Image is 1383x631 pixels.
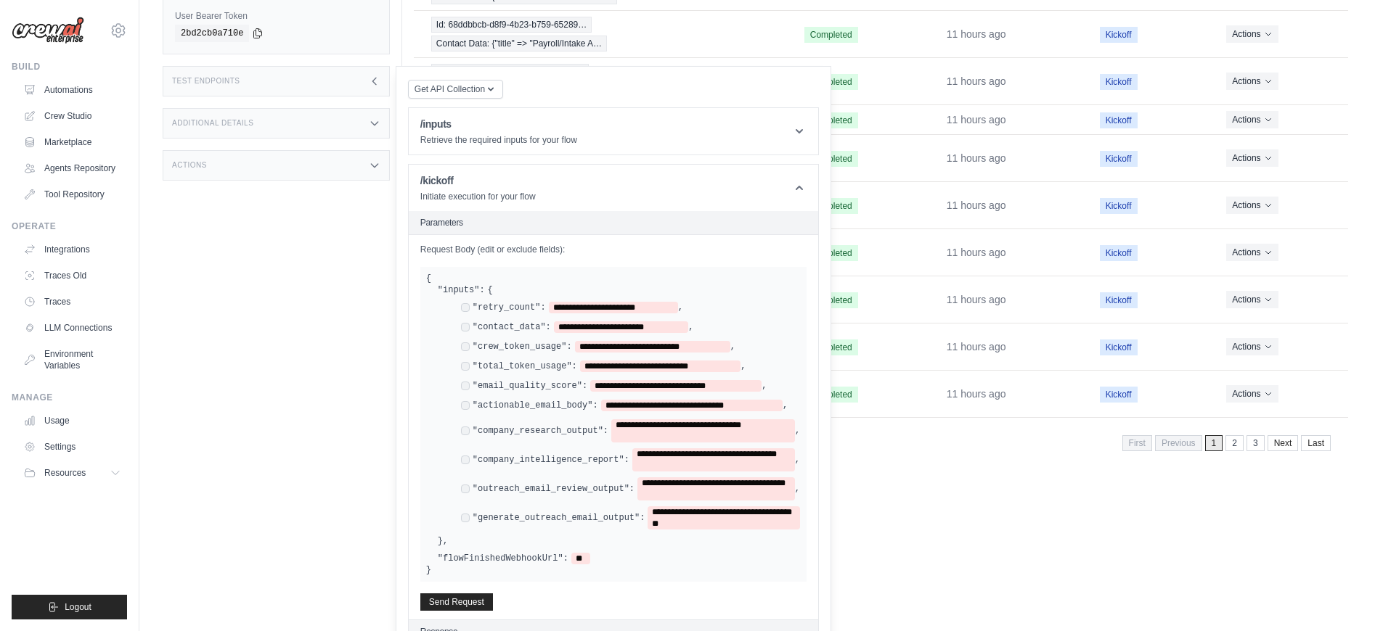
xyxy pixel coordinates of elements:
a: Environment Variables [17,342,127,377]
span: , [443,535,448,547]
span: Kickoff [1100,74,1138,90]
time: September 21, 2025 at 23:26 CDT [947,114,1006,125]
label: "email_quality_score": [473,380,587,392]
span: Get API Collection [415,83,485,95]
label: "company_research_output": [473,425,608,437]
span: , [688,321,693,333]
h1: /kickoff [420,173,536,188]
label: "contact_data": [473,321,551,333]
span: , [741,360,746,372]
button: Actions for execution [1226,338,1278,355]
time: September 21, 2025 at 23:26 CDT [947,247,1006,258]
span: , [795,425,800,437]
button: Send Request [420,593,493,611]
nav: Pagination [1122,435,1331,451]
p: Retrieve the required inputs for your flow [420,134,577,146]
time: September 21, 2025 at 23:26 CDT [947,199,1006,211]
span: Kickoff [1100,151,1138,167]
label: Request Body (edit or exclude fields): [420,244,807,255]
span: Completed [804,292,858,308]
a: Crew Studio [17,104,127,128]
a: Last [1301,435,1331,451]
div: Operate [12,220,127,232]
span: Completed [804,151,858,167]
span: } [438,535,443,547]
nav: Pagination [414,424,1348,461]
label: User Bearer Token [175,10,378,22]
span: , [795,483,800,495]
label: "retry_count": [473,302,546,313]
span: Contact Data: {"title" => "Payroll/Intake A… [431,36,607,51]
iframe: Chat Widget [1310,561,1383,631]
a: LLM Connections [17,316,127,339]
span: Resources [44,467,86,479]
span: Completed [804,27,858,43]
time: September 21, 2025 at 23:26 CDT [947,75,1006,87]
code: 2bd2cb0a710e [175,25,249,42]
button: Actions for execution [1226,291,1278,308]
label: "company_intelligence_report": [473,454,629,466]
span: Kickoff [1100,112,1138,128]
button: Actions for execution [1226,111,1278,128]
span: Completed [804,112,858,128]
a: View execution details for Id [431,17,770,51]
time: September 21, 2025 at 23:26 CDT [947,152,1006,164]
label: "crew_token_usage": [473,341,572,352]
span: Previous [1155,435,1202,451]
span: { [426,273,431,284]
span: Completed [804,245,858,261]
a: Usage [17,409,127,432]
button: Get API Collection [408,80,503,99]
span: Kickoff [1100,292,1138,308]
span: } [426,565,431,575]
button: Actions for execution [1226,25,1278,43]
h3: Additional Details [172,119,253,128]
span: Kickoff [1100,198,1138,214]
p: Initiate execution for your flow [420,191,536,202]
a: Next [1268,435,1299,451]
span: , [678,302,683,313]
span: Id: 68ddbbcb-d8f9-4b23-b759-65289… [431,17,592,33]
span: Logout [65,601,91,613]
button: Actions for execution [1226,385,1278,403]
div: Manage [12,392,127,403]
button: Actions for execution [1226,244,1278,261]
h3: Test Endpoints [172,77,240,86]
a: Automations [17,78,127,102]
span: , [762,380,767,392]
h3: Actions [172,161,207,170]
time: September 21, 2025 at 23:25 CDT [947,388,1006,400]
time: September 21, 2025 at 23:26 CDT [947,294,1006,305]
label: "outreach_email_review_output": [473,483,635,495]
h1: /inputs [420,117,577,131]
img: Logo [12,17,84,44]
button: Actions for execution [1226,73,1278,90]
span: First [1122,435,1152,451]
button: Actions for execution [1226,149,1278,167]
a: View execution details for Id [431,64,770,99]
a: Traces Old [17,264,127,287]
span: { [488,284,493,296]
label: "actionable_email_body": [473,400,598,411]
span: Completed [804,198,858,214]
label: "flowFinishedWebhookUrl": [438,553,568,564]
span: , [730,341,735,352]
span: Kickoff [1100,27,1138,43]
button: Actions for execution [1226,197,1278,214]
span: Completed [804,339,858,355]
div: Build [12,61,127,73]
a: 2 [1225,435,1244,451]
a: Settings [17,435,127,458]
a: Tool Repository [17,183,127,206]
span: Completed [804,74,858,90]
button: Logout [12,595,127,619]
a: Integrations [17,238,127,261]
label: "inputs": [438,284,485,296]
a: Marketplace [17,131,127,154]
span: Kickoff [1100,339,1138,355]
a: Traces [17,290,127,313]
span: Kickoff [1100,387,1138,403]
span: , [783,400,788,411]
a: 3 [1247,435,1265,451]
